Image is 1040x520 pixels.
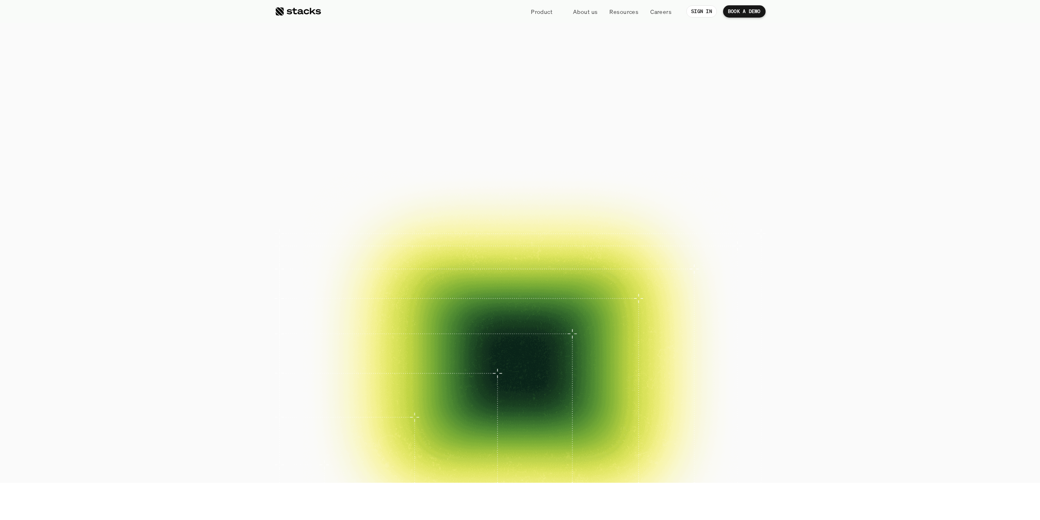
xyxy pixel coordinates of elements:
[723,5,766,18] a: BOOK A DEMO
[423,96,617,131] span: Reimagined.
[439,174,510,194] a: BOOK A DEMO
[514,174,602,194] a: EXPLORE PRODUCT
[531,7,553,16] p: Product
[609,7,638,16] p: Resources
[452,178,496,189] p: BOOK A DEMO
[686,5,717,18] a: SIGN IN
[423,140,617,164] p: Close your books faster, smarter, and risk-free with Stacks, the AI tool for accounting teams.
[650,7,672,16] p: Careers
[573,7,597,16] p: About us
[728,9,761,14] p: BOOK A DEMO
[582,61,667,96] span: close.
[645,4,676,19] a: Careers
[604,4,643,19] a: Resources
[373,61,434,96] span: The
[441,61,575,96] span: financial
[691,9,712,14] p: SIGN IN
[528,178,588,189] p: EXPLORE PRODUCT
[568,4,602,19] a: About us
